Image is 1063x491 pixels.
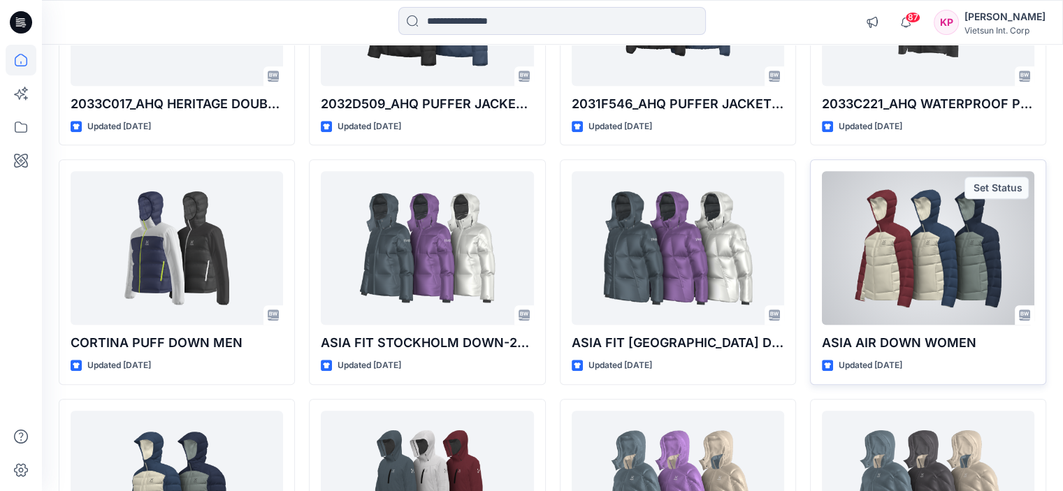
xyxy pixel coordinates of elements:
[572,333,784,353] p: ASIA FIT [GEOGRAPHIC_DATA] DOWN-2_MEN
[588,119,652,134] p: Updated [DATE]
[87,358,151,373] p: Updated [DATE]
[839,119,902,134] p: Updated [DATE]
[572,171,784,325] a: ASIA FIT STOCKHOLM DOWN-2_MEN
[822,171,1034,325] a: ASIA AIR DOWN WOMEN
[71,333,283,353] p: CORTINA PUFF DOWN MEN
[321,171,533,325] a: ASIA FIT STOCKHOLM DOWN-2-WOMEN-OP2
[338,358,401,373] p: Updated [DATE]
[964,8,1046,25] div: [PERSON_NAME]
[71,94,283,114] p: 2033C017_AHQ HERITAGE DOUBLE WEAVE 7IN SHORT UNISEX WESTERN_AW26
[905,12,920,23] span: 87
[588,358,652,373] p: Updated [DATE]
[934,10,959,35] div: KP
[338,119,401,134] p: Updated [DATE]
[822,333,1034,353] p: ASIA AIR DOWN WOMEN
[839,358,902,373] p: Updated [DATE]
[822,94,1034,114] p: 2033C221_AHQ WATERPROOF PUFFER JACEKT UNISEX WESTERN_AW26
[321,333,533,353] p: ASIA FIT STOCKHOLM DOWN-2-WOMEN-OP2
[87,119,151,134] p: Updated [DATE]
[71,171,283,325] a: CORTINA PUFF DOWN MEN
[572,94,784,114] p: 2031F546_AHQ PUFFER JACKET MEN WESTERN _AW26
[321,94,533,114] p: 2032D509_AHQ PUFFER JACKET WOMEN WESTERN_AW26
[964,25,1046,36] div: Vietsun Int. Corp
